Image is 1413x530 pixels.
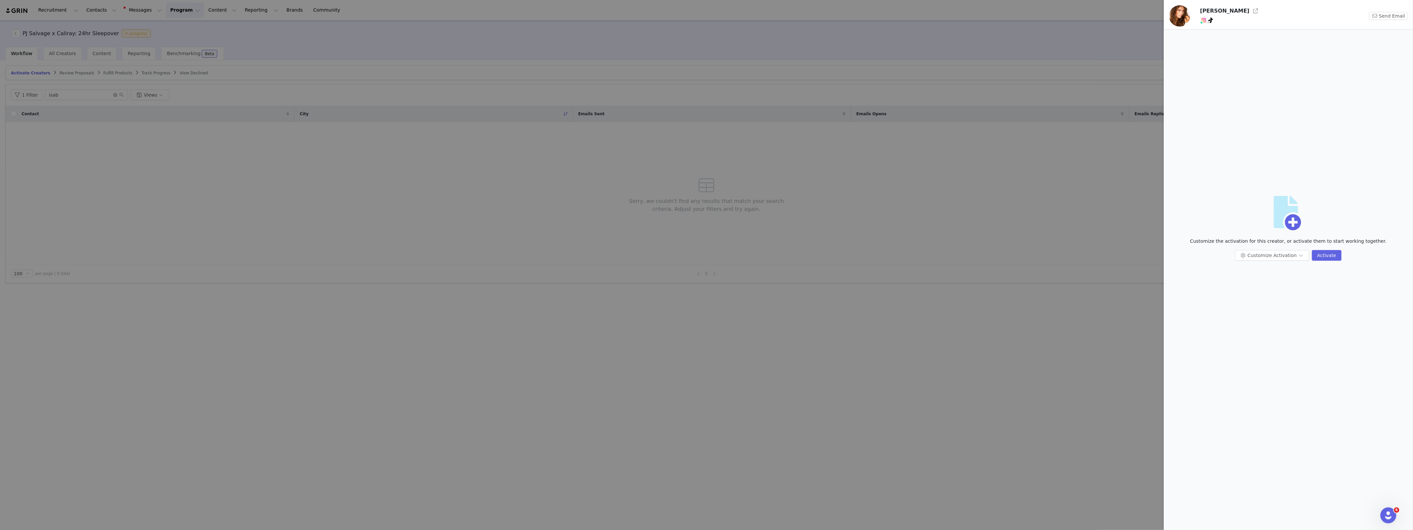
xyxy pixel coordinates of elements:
[1369,12,1408,20] button: Send Email
[1201,18,1207,23] img: instagram.svg
[1190,238,1387,245] p: Customize the activation for this creator, or activate them to start working together.
[1380,507,1396,523] iframe: Intercom live chat
[1394,507,1399,513] span: 6
[1235,250,1309,261] button: Customize Activation
[1200,7,1250,15] h3: [PERSON_NAME]
[1312,250,1342,261] button: Activate
[1169,5,1190,27] img: e8157075-7163-4f3e-a4cb-2e29623c8cb6.jpg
